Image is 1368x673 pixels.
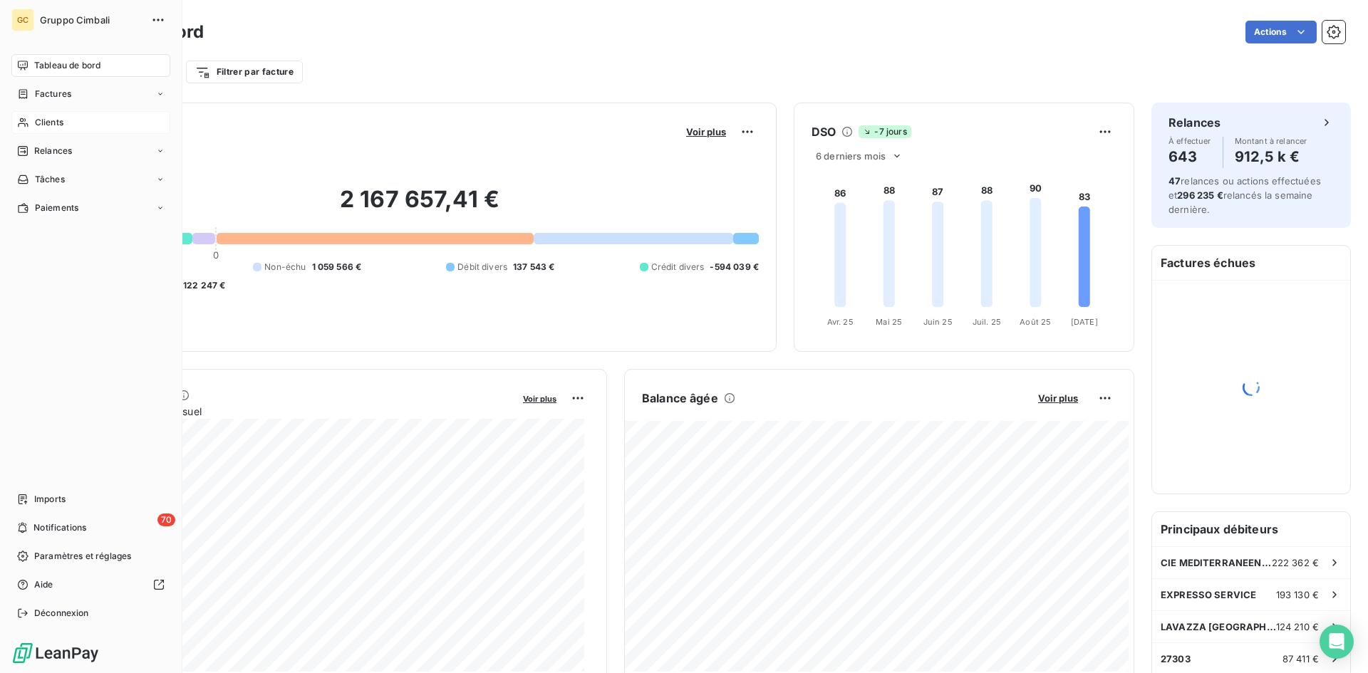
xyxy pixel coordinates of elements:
[11,642,100,664] img: Logo LeanPay
[1161,589,1256,600] span: EXPRESSO SERVICE
[81,404,513,419] span: Chiffre d'affaires mensuel
[35,173,65,186] span: Tâches
[812,123,836,140] h6: DSO
[1152,246,1350,280] h6: Factures échues
[876,317,902,327] tspan: Mai 25
[34,550,131,563] span: Paramètres et réglages
[1276,621,1319,632] span: 124 210 €
[35,88,71,100] span: Factures
[827,317,854,327] tspan: Avr. 25
[40,14,142,26] span: Gruppo Cimbali
[1177,189,1223,201] span: 296 235 €
[816,150,886,162] span: 6 derniers mois
[1020,317,1051,327] tspan: Août 25
[642,390,718,407] h6: Balance âgée
[11,9,34,31] div: GC
[1235,145,1307,168] h4: 912,5 k €
[1272,557,1319,568] span: 222 362 €
[710,261,759,273] span: -594 039 €
[1245,21,1317,43] button: Actions
[513,261,554,273] span: 137 543 €
[519,392,561,405] button: Voir plus
[34,145,72,157] span: Relances
[1320,625,1354,659] div: Open Intercom Messenger
[186,61,303,83] button: Filtrer par facture
[682,125,730,138] button: Voir plus
[34,578,53,591] span: Aide
[11,573,170,596] a: Aide
[34,493,66,506] span: Imports
[859,125,911,138] span: -7 jours
[1161,557,1272,568] span: CIE MEDITERRANEENNE DES CAFES
[923,317,953,327] tspan: Juin 25
[1282,653,1319,664] span: 87 411 €
[312,261,362,273] span: 1 059 566 €
[1161,653,1191,664] span: 27303
[1168,114,1221,131] h6: Relances
[686,126,726,137] span: Voir plus
[35,202,78,214] span: Paiements
[1168,175,1181,187] span: 47
[1152,512,1350,546] h6: Principaux débiteurs
[1168,137,1211,145] span: À effectuer
[213,249,219,261] span: 0
[523,394,556,404] span: Voir plus
[973,317,1001,327] tspan: Juil. 25
[34,607,89,620] span: Déconnexion
[1235,137,1307,145] span: Montant à relancer
[1034,392,1082,405] button: Voir plus
[264,261,306,273] span: Non-échu
[1168,145,1211,168] h4: 643
[35,116,63,129] span: Clients
[179,279,226,292] span: -122 247 €
[1168,175,1321,215] span: relances ou actions effectuées et relancés la semaine dernière.
[457,261,507,273] span: Débit divers
[1071,317,1098,327] tspan: [DATE]
[651,261,705,273] span: Crédit divers
[157,513,175,526] span: 70
[1276,589,1319,600] span: 193 130 €
[1038,392,1078,404] span: Voir plus
[34,59,100,72] span: Tableau de bord
[81,185,759,228] h2: 2 167 657,41 €
[33,521,86,534] span: Notifications
[1161,621,1276,632] span: LAVAZZA [GEOGRAPHIC_DATA]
